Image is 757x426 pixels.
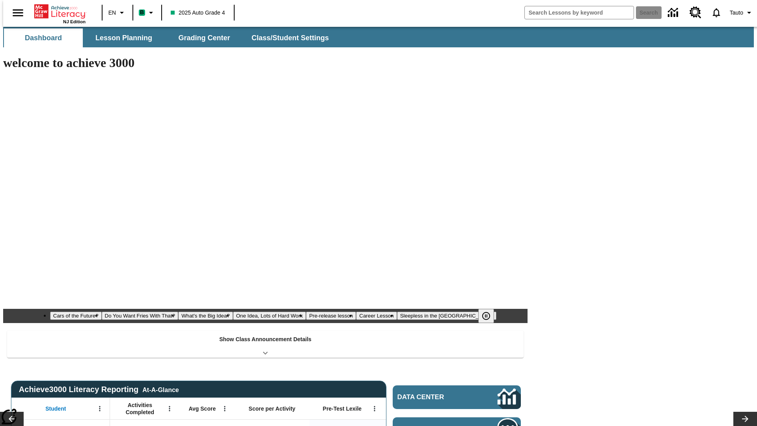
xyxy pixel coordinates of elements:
[7,331,524,358] div: Show Class Announcement Details
[142,385,179,394] div: At-A-Glance
[369,403,380,415] button: Open Menu
[356,312,397,320] button: Slide 6 Career Lesson
[136,6,159,20] button: Boost Class color is mint green. Change class color
[188,405,216,412] span: Avg Score
[249,405,296,412] span: Score per Activity
[323,405,362,412] span: Pre-Test Lexile
[525,6,634,19] input: search field
[233,312,306,320] button: Slide 4 One Idea, Lots of Hard Work
[84,28,163,47] button: Lesson Planning
[245,28,335,47] button: Class/Student Settings
[140,7,144,17] span: B
[478,309,494,323] button: Pause
[114,402,166,416] span: Activities Completed
[165,28,244,47] button: Grading Center
[102,312,179,320] button: Slide 2 Do You Want Fries With That?
[306,312,356,320] button: Slide 5 Pre-release lesson
[393,385,521,409] a: Data Center
[105,6,130,20] button: Language: EN, Select a language
[3,27,754,47] div: SubNavbar
[663,2,685,24] a: Data Center
[252,34,329,43] span: Class/Student Settings
[63,19,86,24] span: NJ Edition
[730,9,743,17] span: Tauto
[3,56,528,70] h1: welcome to achieve 3000
[685,2,706,23] a: Resource Center, Will open in new tab
[50,312,102,320] button: Slide 1 Cars of the Future?
[219,403,231,415] button: Open Menu
[34,3,86,24] div: Home
[34,4,86,19] a: Home
[4,28,83,47] button: Dashboard
[6,1,30,24] button: Open side menu
[108,9,116,17] span: EN
[178,34,230,43] span: Grading Center
[727,6,757,20] button: Profile/Settings
[95,34,152,43] span: Lesson Planning
[219,335,311,344] p: Show Class Announcement Details
[171,9,225,17] span: 2025 Auto Grade 4
[178,312,233,320] button: Slide 3 What's the Big Idea?
[397,312,497,320] button: Slide 7 Sleepless in the Animal Kingdom
[25,34,62,43] span: Dashboard
[19,385,179,394] span: Achieve3000 Literacy Reporting
[397,393,471,401] span: Data Center
[3,28,336,47] div: SubNavbar
[478,309,502,323] div: Pause
[733,412,757,426] button: Lesson carousel, Next
[45,405,66,412] span: Student
[94,403,106,415] button: Open Menu
[164,403,175,415] button: Open Menu
[706,2,727,23] a: Notifications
